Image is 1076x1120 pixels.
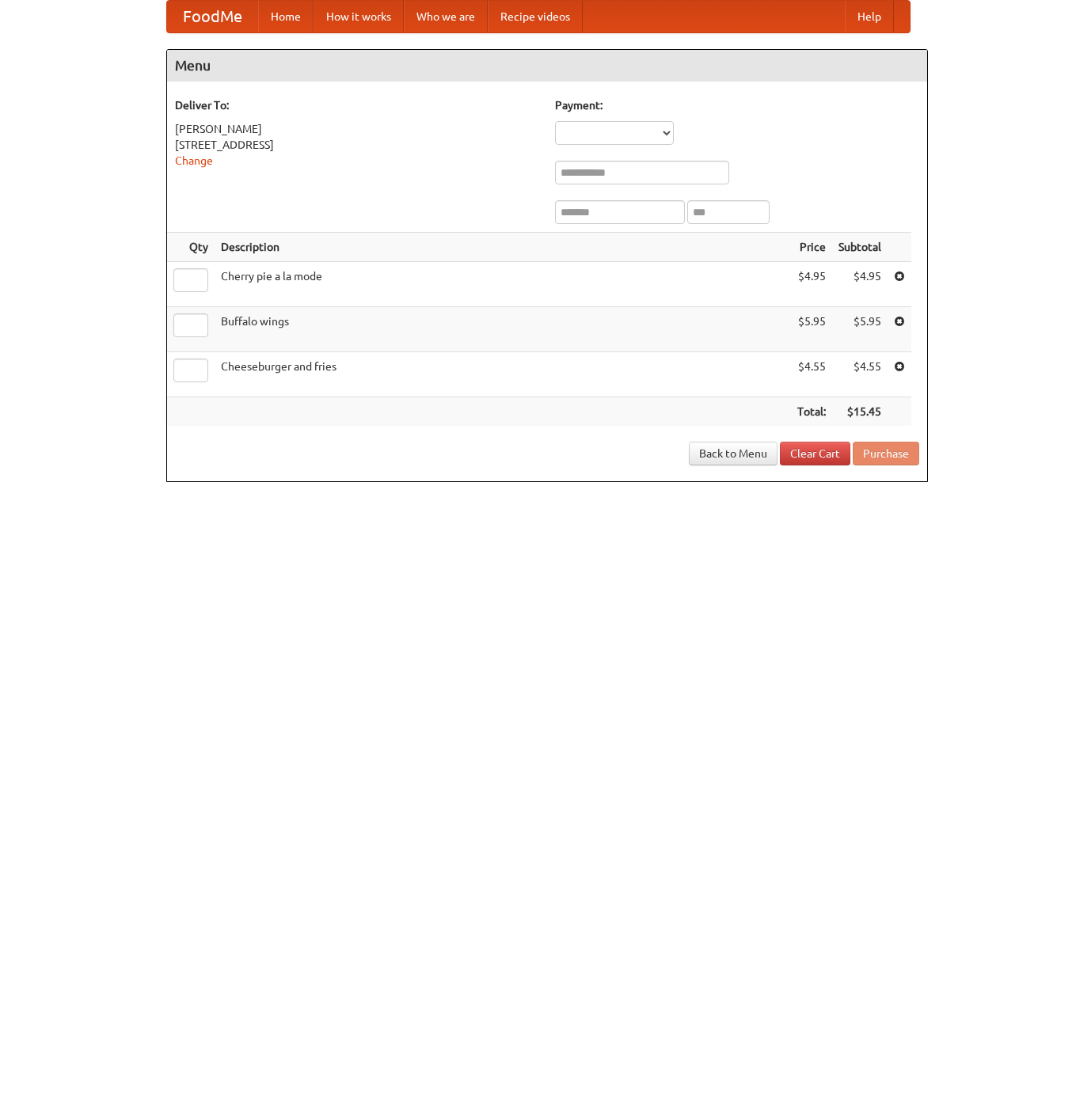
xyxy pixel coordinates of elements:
td: Cherry pie a la mode [215,262,791,307]
th: $15.45 [832,397,888,427]
button: Purchase [853,442,919,465]
td: Buffalo wings [215,307,791,352]
th: Price [791,233,832,262]
a: Recipe videos [488,1,583,32]
div: [PERSON_NAME] [175,121,539,137]
th: Total: [791,397,832,427]
th: Description [215,233,791,262]
h5: Payment: [555,97,919,113]
a: Who we are [404,1,488,32]
a: Clear Cart [780,442,850,465]
td: $4.55 [832,352,888,397]
h5: Deliver To: [175,97,539,113]
td: $4.95 [791,262,832,307]
th: Subtotal [832,233,888,262]
a: How it works [314,1,404,32]
td: $5.95 [832,307,888,352]
td: $4.95 [832,262,888,307]
a: Help [845,1,894,32]
a: Change [175,154,213,167]
td: $5.95 [791,307,832,352]
a: Home [258,1,314,32]
a: Back to Menu [689,442,778,465]
td: Cheeseburger and fries [215,352,791,397]
th: Qty [167,233,215,262]
h4: Menu [167,50,927,82]
td: $4.55 [791,352,832,397]
div: [STREET_ADDRESS] [175,137,539,153]
a: FoodMe [167,1,258,32]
